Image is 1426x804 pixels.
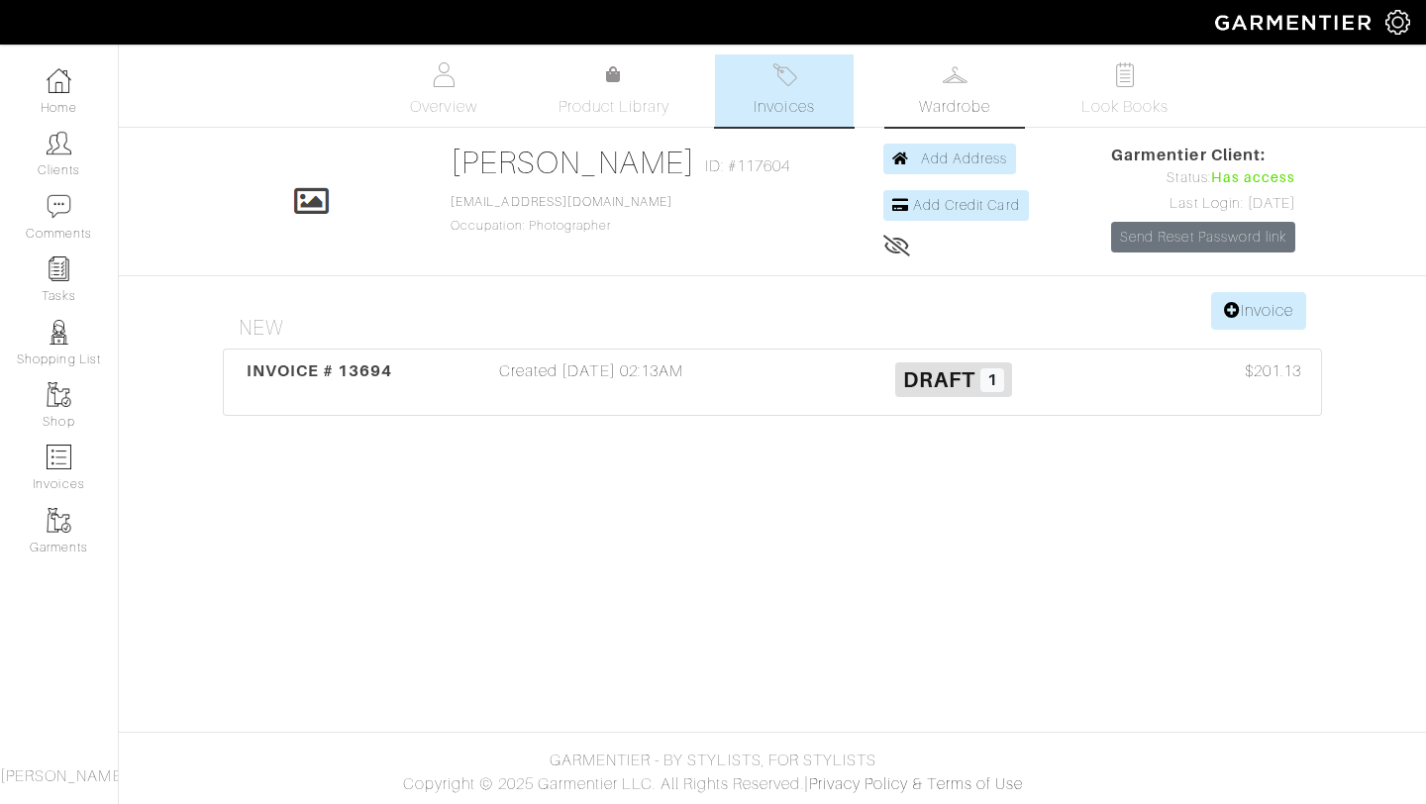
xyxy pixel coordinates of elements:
img: orders-icon-0abe47150d42831381b5fb84f609e132dff9fe21cb692f30cb5eec754e2cba89.png [47,445,71,469]
a: [EMAIL_ADDRESS][DOMAIN_NAME] [451,195,672,209]
a: Product Library [545,63,683,119]
span: Add Credit Card [913,197,1020,213]
h4: New [239,316,1322,341]
span: Wardrobe [919,95,990,119]
span: Add Address [921,151,1008,166]
span: Product Library [559,95,670,119]
img: todo-9ac3debb85659649dc8f770b8b6100bb5dab4b48dedcbae339e5042a72dfd3cc.svg [1113,62,1138,87]
a: Add Address [883,144,1017,174]
a: Look Books [1056,54,1194,127]
span: Garmentier Client: [1111,144,1295,167]
span: Look Books [1081,95,1170,119]
img: reminder-icon-8004d30b9f0a5d33ae49ab947aed9ed385cf756f9e5892f1edd6e32f2345188e.png [47,256,71,281]
img: wardrobe-487a4870c1b7c33e795ec22d11cfc2ed9d08956e64fb3008fe2437562e282088.svg [943,62,968,87]
img: gear-icon-white-bd11855cb880d31180b6d7d6211b90ccbf57a29d726f0c71d8c61bd08dd39cc2.png [1385,10,1410,35]
a: [PERSON_NAME] [451,145,695,180]
a: Wardrobe [885,54,1024,127]
a: Overview [374,54,513,127]
div: Last Login: [DATE] [1111,193,1295,215]
a: Privacy Policy & Terms of Use [809,775,1023,793]
img: garments-icon-b7da505a4dc4fd61783c78ac3ca0ef83fa9d6f193b1c9dc38574b1d14d53ca28.png [47,508,71,533]
div: Status: [1111,167,1295,189]
a: Invoice [1211,292,1306,330]
img: garments-icon-b7da505a4dc4fd61783c78ac3ca0ef83fa9d6f193b1c9dc38574b1d14d53ca28.png [47,382,71,407]
img: basicinfo-40fd8af6dae0f16599ec9e87c0ef1c0a1fdea2edbe929e3d69a839185d80c458.svg [432,62,457,87]
img: orders-27d20c2124de7fd6de4e0e44c1d41de31381a507db9b33961299e4e07d508b8c.svg [772,62,797,87]
span: Invoices [754,95,814,119]
span: Copyright © 2025 Garmentier LLC. All Rights Reserved. [403,775,804,793]
img: garmentier-logo-header-white-b43fb05a5012e4ada735d5af1a66efaba907eab6374d6393d1fbf88cb4ef424d.png [1205,5,1385,40]
span: INVOICE # 13694 [247,361,393,380]
a: Add Credit Card [883,190,1029,221]
span: Overview [410,95,476,119]
a: INVOICE # 13694 Created [DATE] 02:13AM Draft 1 $201.13 [223,349,1322,416]
span: Draft [903,367,975,392]
span: ID: #117604 [705,154,791,178]
a: Send Reset Password link [1111,222,1295,252]
img: stylists-icon-eb353228a002819b7ec25b43dbf5f0378dd9e0616d9560372ff212230b889e62.png [47,320,71,345]
img: clients-icon-6bae9207a08558b7cb47a8932f037763ab4055f8c8b6bfacd5dc20c3e0201464.png [47,131,71,155]
span: Occupation: Photographer [451,195,672,233]
a: Invoices [715,54,854,127]
img: dashboard-icon-dbcd8f5a0b271acd01030246c82b418ddd0df26cd7fceb0bd07c9910d44c42f6.png [47,68,71,93]
div: Created [DATE] 02:13AM [410,359,772,405]
img: comment-icon-a0a6a9ef722e966f86d9cbdc48e553b5cf19dbc54f86b18d962a5391bc8f6eb6.png [47,194,71,219]
span: Has access [1211,167,1296,189]
span: 1 [980,368,1004,392]
span: $201.13 [1245,359,1301,383]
